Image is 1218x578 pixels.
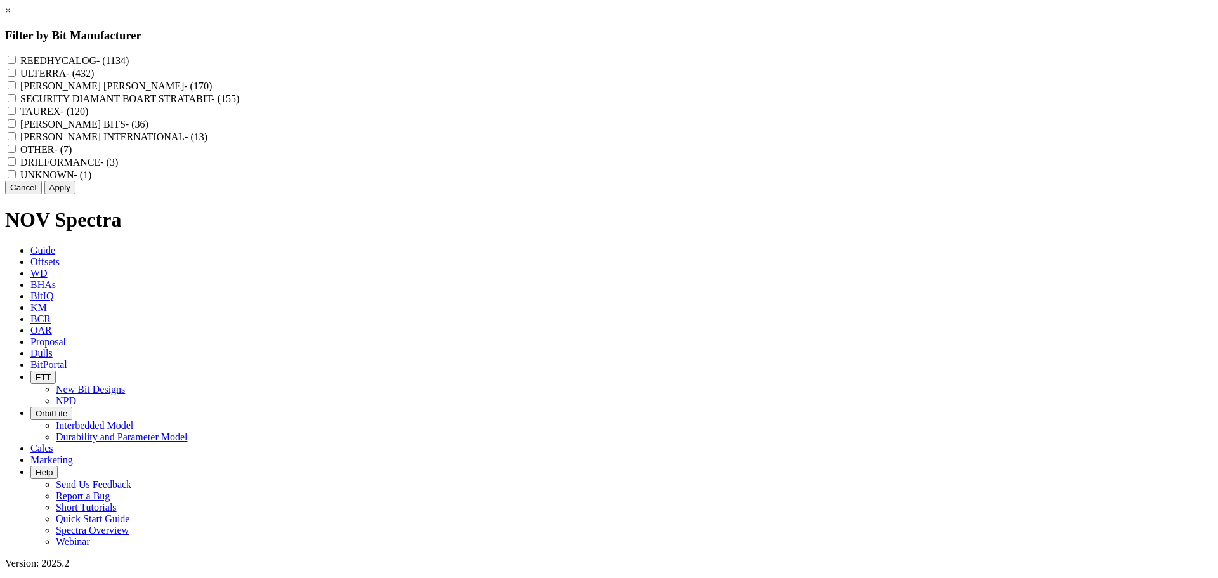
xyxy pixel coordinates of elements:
[96,55,129,66] span: - (1134)
[66,68,94,79] span: - (432)
[20,144,72,155] label: OTHER
[211,93,239,104] span: - (155)
[20,119,148,129] label: [PERSON_NAME] BITS
[56,536,90,547] a: Webinar
[20,157,118,167] label: DRILFORMANCE
[56,525,129,535] a: Spectra Overview
[5,5,11,16] a: ×
[30,359,67,370] span: BitPortal
[184,81,212,91] span: - (170)
[30,268,48,279] span: WD
[20,106,89,117] label: TAUREX
[30,256,60,267] span: Offsets
[30,302,47,313] span: KM
[30,291,53,301] span: BitIQ
[20,81,212,91] label: [PERSON_NAME] [PERSON_NAME]
[36,409,67,418] span: OrbitLite
[30,279,56,290] span: BHAs
[54,144,72,155] span: - (7)
[36,468,53,477] span: Help
[56,513,129,524] a: Quick Start Guide
[30,325,52,336] span: OAR
[56,384,125,395] a: New Bit Designs
[20,169,91,180] label: UNKNOWN
[20,131,207,142] label: [PERSON_NAME] INTERNATIONAL
[56,490,110,501] a: Report a Bug
[30,443,53,454] span: Calcs
[74,169,91,180] span: - (1)
[5,181,42,194] button: Cancel
[56,431,188,442] a: Durability and Parameter Model
[30,313,51,324] span: BCR
[30,245,55,256] span: Guide
[36,372,51,382] span: FTT
[56,395,76,406] a: NPD
[30,348,53,358] span: Dulls
[56,420,133,431] a: Interbedded Model
[5,29,1213,43] h3: Filter by Bit Manufacturer
[44,181,75,194] button: Apply
[56,502,117,513] a: Short Tutorials
[5,558,1213,569] div: Version: 2025.2
[30,336,66,347] span: Proposal
[100,157,118,167] span: - (3)
[20,55,129,66] label: REEDHYCALOG
[56,479,131,490] a: Send Us Feedback
[30,454,73,465] span: Marketing
[5,208,1213,232] h1: NOV Spectra
[185,131,207,142] span: - (13)
[60,106,88,117] span: - (120)
[126,119,148,129] span: - (36)
[20,68,94,79] label: ULTERRA
[20,93,239,104] label: SECURITY DIAMANT BOART STRATABIT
